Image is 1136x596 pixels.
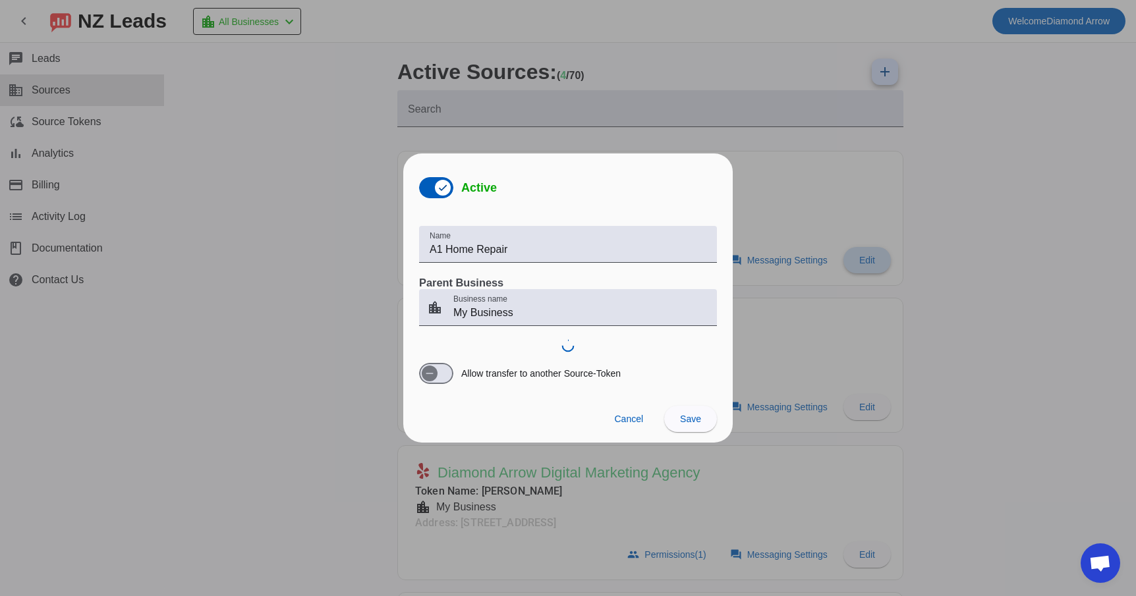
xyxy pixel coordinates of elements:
[1081,543,1120,583] div: Open chat
[461,181,497,194] span: Active
[453,295,507,304] mat-label: Business name
[419,300,451,315] mat-icon: location_city
[430,232,451,240] mat-label: Name
[419,276,717,289] h3: Parent Business
[614,414,643,424] span: Cancel
[604,406,654,432] button: Cancel
[459,367,621,380] label: Allow transfer to another Source-Token
[680,414,701,424] span: Save
[664,406,717,432] button: Save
